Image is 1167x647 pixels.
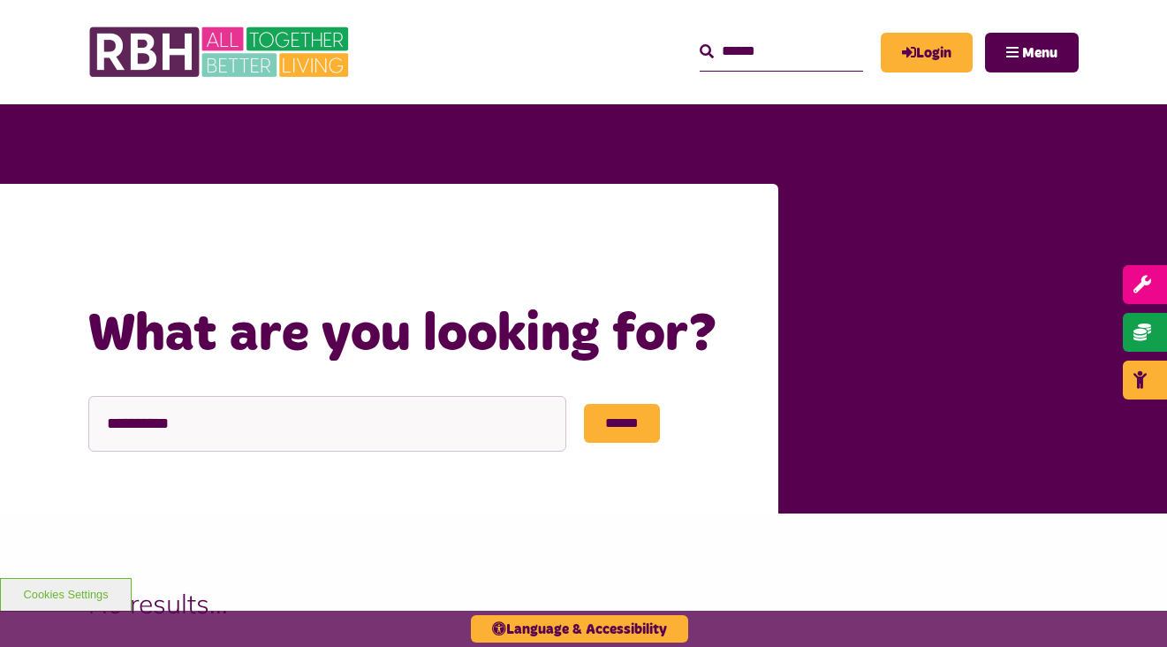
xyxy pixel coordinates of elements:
[190,233,234,254] a: Home
[1022,46,1057,60] span: Menu
[1087,567,1167,647] iframe: Netcall Web Assistant for live chat
[88,301,743,369] h1: What are you looking for?
[88,584,1079,624] p: No results...
[471,615,688,643] button: Language & Accessibility
[257,233,457,254] a: What are you looking for?
[985,33,1079,72] button: Navigation
[88,18,353,87] img: RBH
[881,33,973,72] a: MyRBH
